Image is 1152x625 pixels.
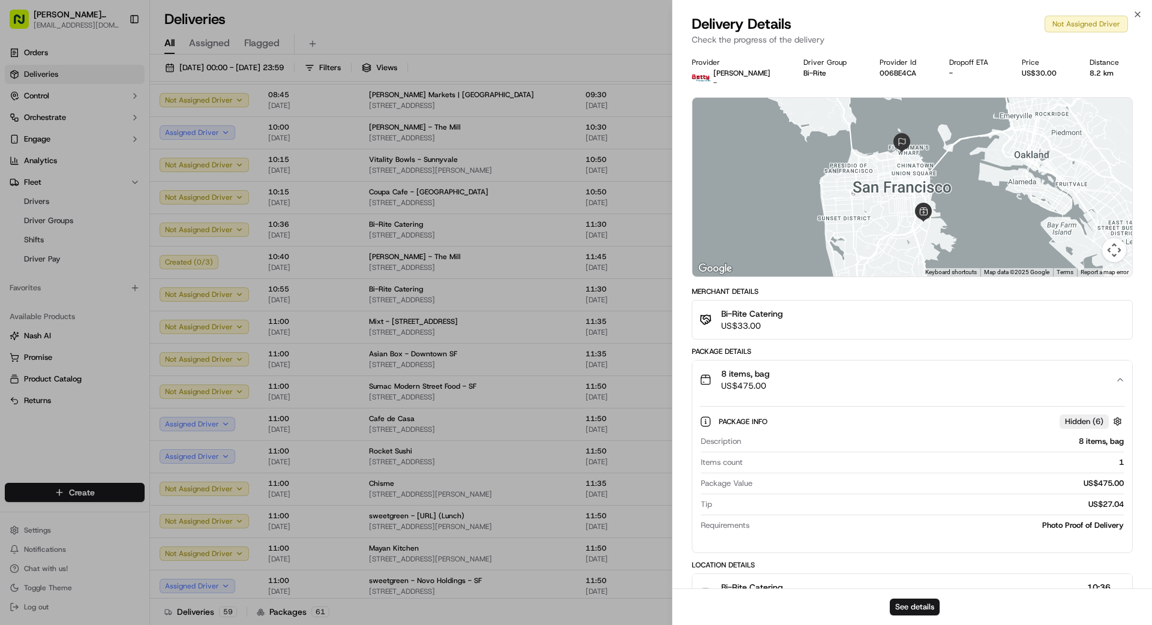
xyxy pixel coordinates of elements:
div: 1 [748,457,1124,468]
div: Merchant Details [692,287,1133,296]
div: US$27.04 [717,499,1124,510]
span: Delivery Details [692,14,791,34]
a: Powered byPylon [85,297,145,307]
p: Welcome 👋 [12,48,218,67]
span: API Documentation [113,268,193,280]
button: 8 items, bagUS$475.00 [692,360,1132,399]
p: Check the progress of the delivery [692,34,1133,46]
div: US$30.00 [1022,68,1070,78]
button: See details [890,599,940,615]
span: 7月31日 [76,218,104,228]
div: US$475.00 [757,478,1124,489]
button: Bi-Rite Catering10:36 [692,574,1132,612]
img: Nash [12,12,36,36]
div: 8 items, bag [746,436,1124,447]
button: See all [186,154,218,168]
span: Bi-Rite Catering [721,581,783,593]
a: Report a map error [1081,269,1129,275]
div: 8.2 km [1090,68,1133,78]
button: Map camera controls [1102,238,1126,262]
div: Location Details [692,560,1133,570]
div: We're available if you need us! [54,127,165,136]
img: 1736555255976-a54dd68f-1ca7-489b-9aae-adbdc363a1c4 [12,115,34,136]
a: 📗Knowledge Base [7,263,97,285]
img: Google [695,261,735,277]
span: Tip [701,499,712,510]
span: 8 items, bag [721,368,770,380]
a: Terms (opens in new tab) [1057,269,1073,275]
span: Hidden ( 6 ) [1065,416,1103,427]
div: Bi-Rite [803,68,860,78]
div: Start new chat [54,115,197,127]
div: Provider [692,58,784,67]
span: bettytllc [37,218,67,228]
span: • [69,186,73,196]
div: Price [1022,58,1070,67]
div: - [949,68,1002,78]
span: Pylon [119,298,145,307]
div: Photo Proof of Delivery [754,520,1124,531]
span: - [713,78,717,88]
span: Bi-Rite Catering [721,308,783,320]
span: Package Info [719,417,770,426]
input: Got a question? Start typing here... [31,77,216,90]
button: Keyboard shortcuts [925,268,977,277]
img: betty.jpg [692,68,711,88]
div: Distance [1090,58,1133,67]
span: 10:36 [1085,581,1111,593]
img: bettytllc [12,175,31,194]
div: Driver Group [803,58,860,67]
span: 9月10日 [76,186,104,196]
button: Hidden (6) [1060,414,1125,429]
button: Start new chat [204,118,218,133]
span: Knowledge Base [24,268,92,280]
span: bettytllc [37,186,67,196]
div: Past conversations [12,156,80,166]
div: Dropoff ETA [949,58,1002,67]
span: Package Value [701,478,752,489]
img: 4281594248423_2fcf9dad9f2a874258b8_72.png [25,115,47,136]
div: 8 items, bagUS$475.00 [692,399,1132,552]
p: [PERSON_NAME] [713,68,770,78]
span: Items count [701,457,743,468]
button: 006BE4CA [880,68,916,78]
div: 📗 [12,269,22,279]
img: bettytllc [12,207,31,226]
div: Package Details [692,347,1133,356]
span: Requirements [701,520,749,531]
div: 💻 [101,269,111,279]
span: Map data ©2025 Google [984,269,1049,275]
span: US$475.00 [721,380,770,392]
span: US$33.00 [721,320,783,332]
span: Description [701,436,741,447]
div: Provider Id [880,58,930,67]
a: 💻API Documentation [97,263,197,285]
a: Open this area in Google Maps (opens a new window) [695,261,735,277]
span: • [69,218,73,228]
